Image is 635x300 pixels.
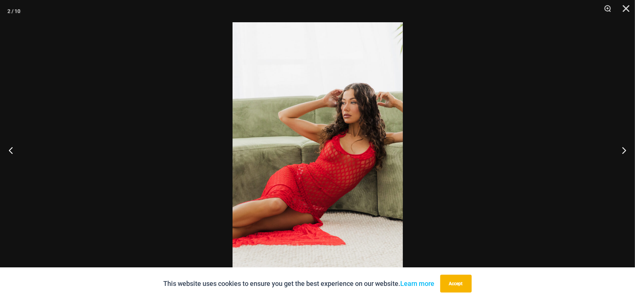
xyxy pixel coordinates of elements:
img: Sometimes Red 587 Dress 09 [233,22,403,278]
div: 2 / 10 [7,6,20,17]
button: Accept [440,275,472,293]
a: Learn more [401,280,435,287]
p: This website uses cookies to ensure you get the best experience on our website. [164,278,435,289]
button: Next [607,132,635,169]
